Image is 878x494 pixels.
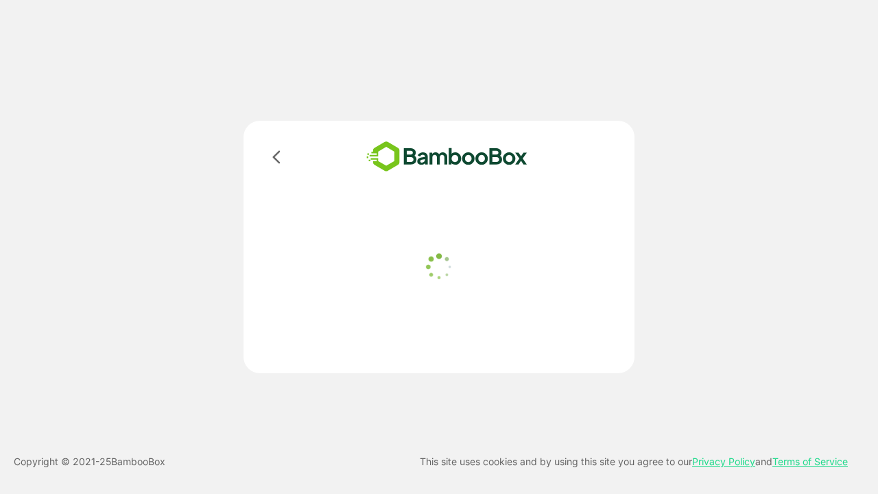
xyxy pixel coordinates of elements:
a: Terms of Service [772,456,848,467]
a: Privacy Policy [692,456,755,467]
p: This site uses cookies and by using this site you agree to our and [420,454,848,470]
img: loader [422,250,456,284]
p: Copyright © 2021- 25 BambooBox [14,454,165,470]
img: bamboobox [346,137,547,176]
